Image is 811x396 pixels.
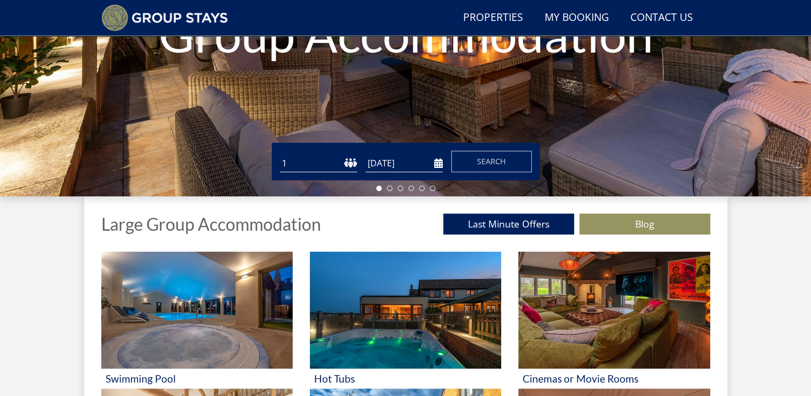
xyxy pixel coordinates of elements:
a: 'Swimming Pool' - Large Group Accommodation Holiday Ideas Swimming Pool [101,252,293,388]
button: Search [451,151,532,172]
h3: Swimming Pool [106,373,288,384]
a: Blog [579,214,710,234]
a: Contact Us [626,6,697,30]
a: 'Hot Tubs' - Large Group Accommodation Holiday Ideas Hot Tubs [310,252,501,388]
img: Group Stays [101,4,228,31]
img: 'Swimming Pool' - Large Group Accommodation Holiday Ideas [101,252,293,369]
img: 'Cinemas or Movie Rooms' - Large Group Accommodation Holiday Ideas [518,252,710,369]
h3: Hot Tubs [314,373,497,384]
a: Properties [459,6,527,30]
a: Last Minute Offers [443,214,574,234]
a: My Booking [540,6,613,30]
span: Search [477,156,506,166]
h1: Large Group Accommodation [101,215,321,233]
h3: Cinemas or Movie Rooms [523,373,705,384]
img: 'Hot Tubs' - Large Group Accommodation Holiday Ideas [310,252,501,369]
input: Arrival Date [366,155,443,172]
a: 'Cinemas or Movie Rooms' - Large Group Accommodation Holiday Ideas Cinemas or Movie Rooms [518,252,710,388]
